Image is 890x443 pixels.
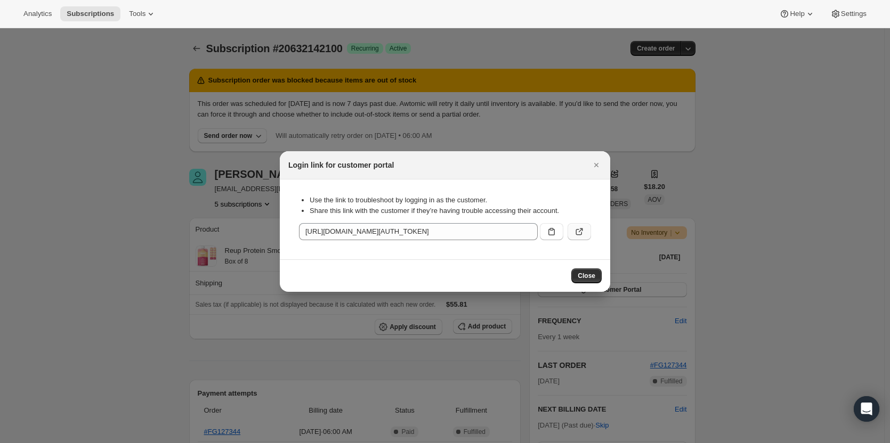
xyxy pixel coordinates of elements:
span: Tools [129,10,145,18]
div: Open Intercom Messenger [854,396,879,422]
button: Close [589,158,604,173]
button: Tools [123,6,163,21]
span: Settings [841,10,867,18]
button: Close [571,268,602,283]
button: Analytics [17,6,58,21]
button: Help [773,6,821,21]
span: Help [790,10,804,18]
button: Subscriptions [60,6,120,21]
button: Settings [824,6,873,21]
span: Subscriptions [67,10,114,18]
li: Use the link to troubleshoot by logging in as the customer. [310,195,591,206]
li: Share this link with the customer if they’re having trouble accessing their account. [310,206,591,216]
h2: Login link for customer portal [288,160,394,170]
span: Close [578,272,595,280]
span: Analytics [23,10,52,18]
